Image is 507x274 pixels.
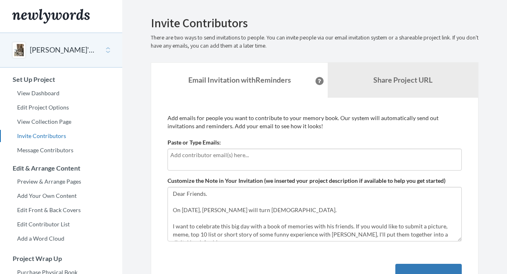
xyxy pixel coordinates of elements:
p: There are two ways to send invitations to people. You can invite people via our email invitation ... [151,34,478,50]
label: Customize the Note in Your Invitation (we inserted your project description if available to help ... [168,177,445,185]
img: Newlywords logo [12,9,90,24]
b: Share Project URL [373,75,432,84]
textarea: Dear Friends. On [DATE], [PERSON_NAME] will turn [DEMOGRAPHIC_DATA]. I want to celebrate this big... [168,187,462,241]
h3: Edit & Arrange Content [0,164,122,172]
label: Paste or Type Emails: [168,138,221,147]
button: [PERSON_NAME]'s 60th birthday [30,45,96,55]
input: Add contributor email(s) here... [170,151,459,160]
h3: Project Wrap Up [0,255,122,262]
strong: Email Invitation with Reminders [188,75,291,84]
p: Add emails for people you want to contribute to your memory book. Our system will automatically s... [168,114,462,130]
h3: Set Up Project [0,76,122,83]
h2: Invite Contributors [151,16,478,30]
